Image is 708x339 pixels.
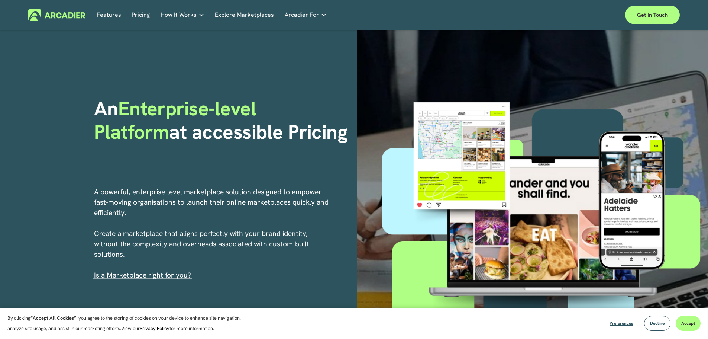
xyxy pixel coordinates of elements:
[97,9,121,21] a: Features
[94,97,352,144] h1: An at accessible Pricing
[132,9,150,21] a: Pricing
[215,9,274,21] a: Explore Marketplaces
[7,313,249,334] p: By clicking , you agree to the storing of cookies on your device to enhance site navigation, anal...
[625,6,680,24] a: Get in touch
[28,9,85,21] img: Arcadier
[94,187,330,281] p: A powerful, enterprise-level marketplace solution designed to empower fast-moving organisations t...
[285,9,327,21] a: folder dropdown
[94,271,191,280] span: I
[604,316,639,331] button: Preferences
[140,325,169,332] a: Privacy Policy
[285,10,319,20] span: Arcadier For
[644,316,670,331] button: Decline
[161,9,204,21] a: folder dropdown
[650,320,665,326] span: Decline
[676,316,701,331] button: Accept
[610,320,633,326] span: Preferences
[30,315,76,321] strong: “Accept All Cookies”
[681,320,695,326] span: Accept
[161,10,197,20] span: How It Works
[96,271,191,280] a: s a Marketplace right for you?
[94,96,261,144] span: Enterprise-level Platform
